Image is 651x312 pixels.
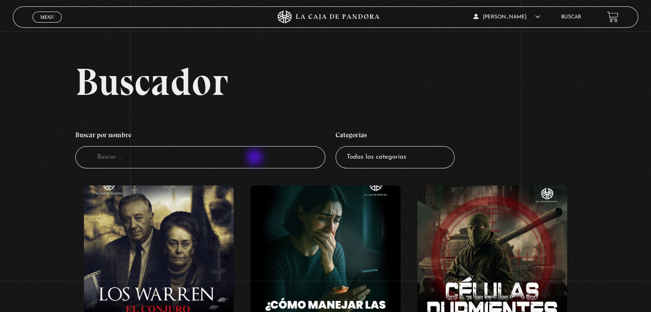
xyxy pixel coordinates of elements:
h2: Buscador [75,62,638,101]
span: Menu [40,15,54,20]
span: [PERSON_NAME] [473,15,540,20]
h4: Buscar por nombre [75,127,325,146]
a: Buscar [561,15,581,20]
h4: Categorías [336,127,455,146]
a: View your shopping cart [607,11,618,23]
span: Cerrar [37,21,57,27]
